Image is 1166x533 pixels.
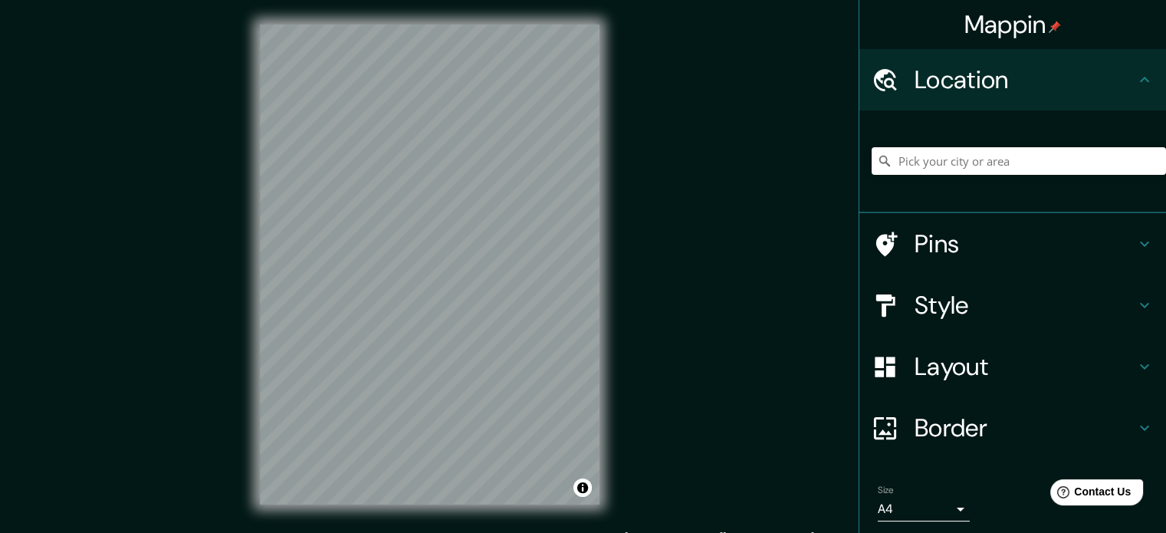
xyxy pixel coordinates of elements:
[1049,21,1061,33] img: pin-icon.png
[915,229,1135,259] h4: Pins
[915,290,1135,321] h4: Style
[573,479,592,497] button: Toggle attribution
[859,336,1166,397] div: Layout
[260,25,599,505] canvas: Map
[915,351,1135,382] h4: Layout
[859,49,1166,110] div: Location
[1030,473,1149,516] iframe: Help widget launcher
[964,9,1062,40] h4: Mappin
[859,213,1166,275] div: Pins
[859,275,1166,336] div: Style
[878,497,970,521] div: A4
[915,413,1135,443] h4: Border
[878,484,894,497] label: Size
[915,64,1135,95] h4: Location
[872,147,1166,175] input: Pick your city or area
[859,397,1166,459] div: Border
